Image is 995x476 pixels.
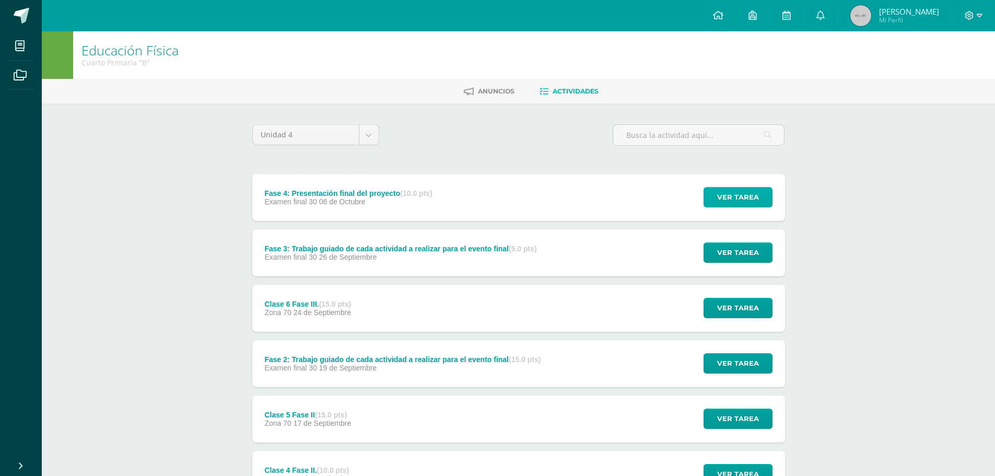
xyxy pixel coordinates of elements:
button: Ver tarea [704,242,772,263]
span: Ver tarea [717,298,759,318]
a: Educación Física [81,41,179,59]
span: Ver tarea [717,243,759,262]
button: Ver tarea [704,409,772,429]
h1: Educación Física [81,43,179,57]
input: Busca la actividad aquí... [613,125,784,145]
button: Ver tarea [704,298,772,318]
div: Fase 3: Trabajo guiado de cada actividad a realizar para el evento final [264,245,536,253]
span: 24 de Septiembre [294,308,352,317]
span: Zona 70 [264,419,291,427]
span: Zona 70 [264,308,291,317]
button: Ver tarea [704,187,772,207]
strong: (10.0 pts) [400,189,432,198]
img: 45x45 [850,5,871,26]
div: Cuarto Primaria 'B' [81,57,179,67]
strong: (10.0 pts) [317,466,349,474]
span: Mi Perfil [879,16,939,25]
div: Fase 4: Presentación final del proyecto [264,189,432,198]
span: Actividades [553,87,599,95]
span: 17 de Septiembre [294,419,352,427]
strong: (5.0 pts) [509,245,537,253]
a: Anuncios [464,83,514,100]
span: 19 de Septiembre [319,364,377,372]
div: Clase 6 Fase III. [264,300,351,308]
span: Examen final 30 [264,198,317,206]
div: Clase 5 Fase II [264,411,351,419]
span: Unidad 4 [261,125,351,145]
span: Examen final 30 [264,253,317,261]
span: Examen final 30 [264,364,317,372]
span: [PERSON_NAME] [879,6,939,17]
strong: (15.0 pts) [319,300,351,308]
strong: (15.0 pts) [509,355,541,364]
button: Ver tarea [704,353,772,374]
div: Clase 4 Fase II. [264,466,351,474]
div: Fase 2: Trabajo guiado de cada actividad a realizar para el evento final [264,355,541,364]
span: 06 de Octubre [319,198,366,206]
a: Unidad 4 [253,125,379,145]
a: Actividades [540,83,599,100]
span: Ver tarea [717,354,759,373]
strong: (15.0 pts) [315,411,347,419]
span: 26 de Septiembre [319,253,377,261]
span: Ver tarea [717,409,759,428]
span: Anuncios [478,87,514,95]
span: Ver tarea [717,188,759,207]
